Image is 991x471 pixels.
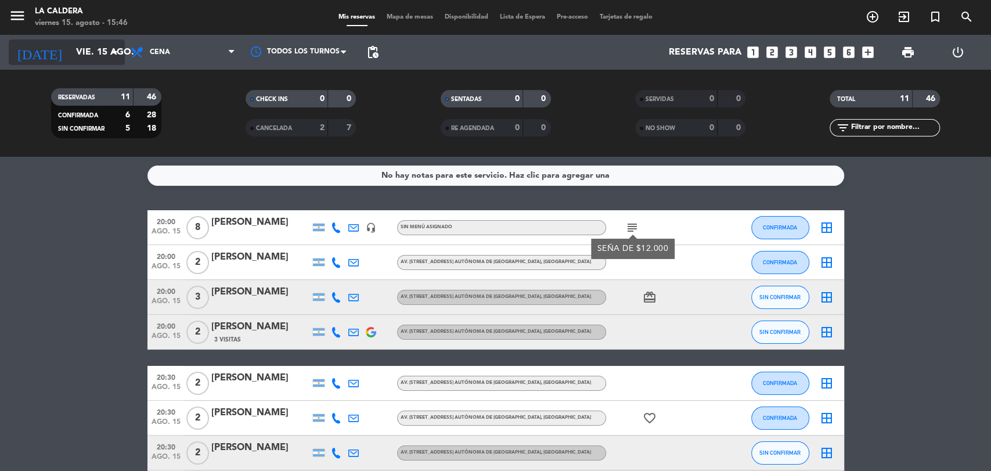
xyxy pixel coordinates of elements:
span: SIN CONFIRMAR [759,450,801,456]
div: viernes 15. agosto - 15:46 [35,17,128,29]
div: [PERSON_NAME] [211,405,310,420]
span: ago. 15 [152,263,181,276]
div: LOG OUT [933,35,982,70]
button: CONFIRMADA [751,251,809,274]
span: ago. 15 [152,418,181,432]
span: 20:30 [152,405,181,418]
strong: 46 [147,93,158,101]
strong: 5 [125,124,130,132]
button: SIN CONFIRMAR [751,441,809,465]
i: border_all [820,411,834,425]
i: [DATE] [9,39,70,65]
div: [PERSON_NAME] [211,285,310,300]
div: No hay notas para este servicio. Haz clic para agregar una [381,169,610,182]
span: Av. [STREET_ADDRESS] Autónoma de [GEOGRAPHIC_DATA], [GEOGRAPHIC_DATA] [401,260,591,264]
span: CONFIRMADA [763,259,797,265]
i: arrow_drop_down [108,45,122,59]
span: SERVIDAS [646,96,674,102]
strong: 11 [121,93,130,101]
i: looks_4 [803,45,818,60]
button: SIN CONFIRMAR [751,321,809,344]
span: 2 [186,372,209,395]
i: looks_6 [841,45,856,60]
div: [PERSON_NAME] [211,215,310,230]
i: border_all [820,325,834,339]
span: CONFIRMADA [763,224,797,231]
strong: 0 [736,95,743,103]
i: border_all [820,290,834,304]
i: looks_one [745,45,761,60]
i: border_all [820,256,834,269]
button: CONFIRMADA [751,372,809,395]
span: pending_actions [366,45,380,59]
span: Av. [STREET_ADDRESS] Autónoma de [GEOGRAPHIC_DATA], [GEOGRAPHIC_DATA] [401,294,591,299]
span: NO SHOW [646,125,675,131]
i: search [960,10,974,24]
i: power_settings_new [950,45,964,59]
span: 20:00 [152,249,181,263]
i: border_all [820,376,834,390]
i: filter_list [835,121,849,135]
button: CONFIRMADA [751,216,809,239]
i: looks_5 [822,45,837,60]
span: Reservas para [669,47,741,58]
span: TOTAL [837,96,855,102]
strong: 46 [926,95,938,103]
span: CHECK INS [256,96,288,102]
span: 3 Visitas [214,335,241,344]
strong: 18 [147,124,158,132]
div: [PERSON_NAME] [211,250,310,265]
i: menu [9,7,26,24]
i: favorite_border [643,411,657,425]
span: SIN CONFIRMAR [759,329,801,335]
div: [PERSON_NAME] [211,440,310,455]
span: Disponibilidad [439,14,494,20]
span: Lista de Espera [494,14,551,20]
strong: 0 [736,124,743,132]
i: border_all [820,221,834,235]
span: CONFIRMADA [58,113,98,118]
span: Tarjetas de regalo [594,14,658,20]
strong: 11 [900,95,909,103]
strong: 0 [515,95,520,103]
span: SIN CONFIRMAR [58,126,104,132]
button: SIN CONFIRMAR [751,286,809,309]
strong: 28 [147,111,158,119]
div: [PERSON_NAME] [211,371,310,386]
strong: 0 [320,95,325,103]
span: RESERVADAS [58,95,95,100]
span: Sin menú asignado [401,225,452,229]
span: CONFIRMADA [763,380,797,386]
span: 3 [186,286,209,309]
strong: 2 [320,124,325,132]
strong: 0 [515,124,520,132]
span: 20:30 [152,370,181,383]
i: looks_3 [784,45,799,60]
span: 2 [186,251,209,274]
span: print [901,45,915,59]
span: 20:00 [152,284,181,297]
span: 20:00 [152,319,181,332]
span: 20:00 [152,214,181,228]
i: subject [625,221,639,235]
strong: 0 [541,95,548,103]
span: Mis reservas [333,14,381,20]
span: Cena [150,48,170,56]
button: menu [9,7,26,28]
i: headset_mic [366,222,376,233]
i: add_box [860,45,875,60]
strong: 0 [541,124,548,132]
span: Av. [STREET_ADDRESS] Autónoma de [GEOGRAPHIC_DATA], [GEOGRAPHIC_DATA] [401,450,591,455]
i: looks_two [765,45,780,60]
span: Av. [STREET_ADDRESS] Autónoma de [GEOGRAPHIC_DATA], [GEOGRAPHIC_DATA] [401,415,591,420]
span: CONFIRMADA [763,415,797,421]
span: ago. 15 [152,383,181,397]
span: RE AGENDADA [451,125,494,131]
span: ago. 15 [152,453,181,466]
span: ago. 15 [152,332,181,346]
div: La Caldera [35,6,128,17]
span: Mapa de mesas [381,14,439,20]
div: [PERSON_NAME] [211,319,310,335]
span: Pre-acceso [551,14,594,20]
strong: 7 [347,124,354,132]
